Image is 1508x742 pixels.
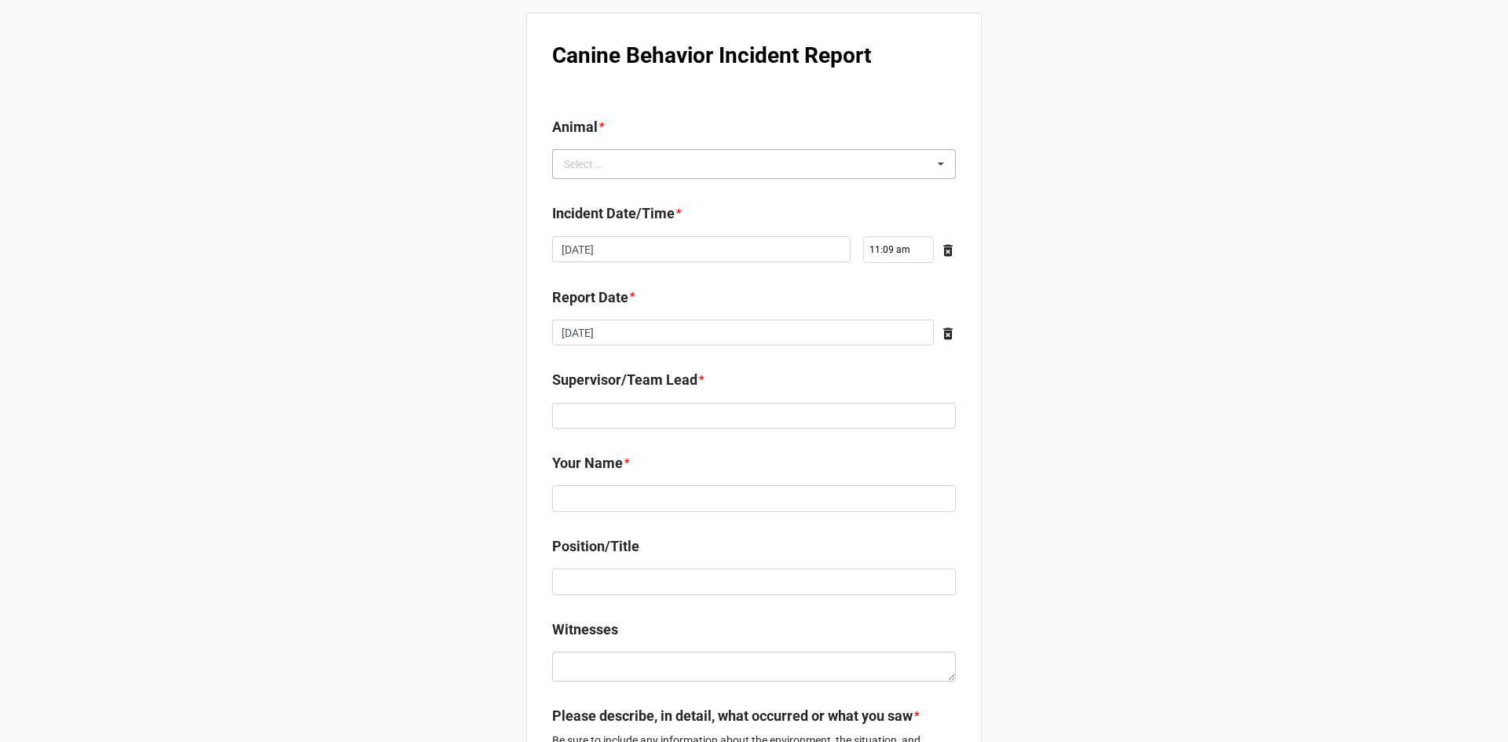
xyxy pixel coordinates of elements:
[552,535,639,557] label: Position/Title
[863,236,934,263] input: Time
[552,369,697,391] label: Supervisor/Team Lead
[552,619,618,641] label: Witnesses
[552,116,598,138] label: Animal
[552,203,675,225] label: Incident Date/Time
[552,705,913,727] label: Please describe, in detail, what occurred or what you saw
[552,42,871,68] b: Canine Behavior Incident Report
[552,236,851,263] input: Date
[560,155,628,174] div: Select ...
[552,287,628,309] label: Report Date
[552,452,623,474] label: Your Name
[552,320,934,346] input: Date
